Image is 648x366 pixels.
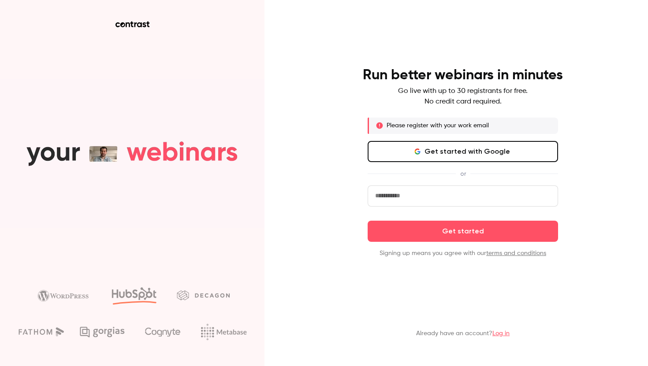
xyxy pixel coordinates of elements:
[398,86,528,107] p: Go live with up to 30 registrants for free. No credit card required.
[416,329,510,338] p: Already have an account?
[492,330,510,336] a: Log in
[363,67,563,84] h4: Run better webinars in minutes
[368,221,558,242] button: Get started
[177,290,230,300] img: decagon
[486,250,546,256] a: terms and conditions
[387,121,489,130] p: Please register with your work email
[456,169,470,178] span: or
[368,249,558,258] p: Signing up means you agree with our
[368,141,558,162] button: Get started with Google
